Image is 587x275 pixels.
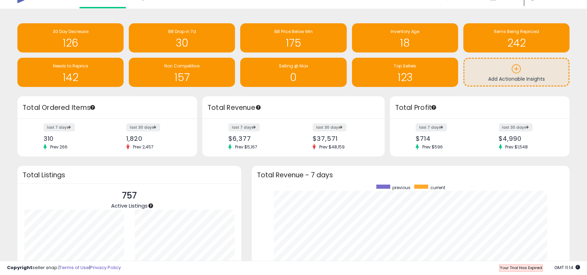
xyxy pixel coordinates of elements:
h3: Total Ordered Items [23,103,192,113]
a: Non Competitive 157 [129,58,235,87]
span: Prev: $5,167 [232,144,261,150]
strong: Copyright [7,264,32,271]
span: Prev: $596 [419,144,446,150]
h3: Total Profit [395,103,564,113]
label: last 30 days [499,123,533,131]
label: last 7 days [44,123,75,131]
p: 757 [111,189,148,202]
span: Needs to Reprice [53,63,88,69]
h1: 157 [132,72,232,83]
h1: 0 [244,72,343,83]
span: 30 Day Decrease [53,29,88,34]
h1: 123 [355,72,455,83]
a: BB Price Below Min 175 [240,23,346,52]
label: last 7 days [228,123,260,131]
span: Prev: 266 [47,144,71,150]
a: Needs to Reprice 142 [17,58,124,87]
span: previous [393,185,411,191]
span: Top Sellers [394,63,416,69]
div: Tooltip anchor [148,203,154,209]
div: 310 [44,135,102,142]
div: Tooltip anchor [89,104,96,111]
span: Selling @ Max [279,63,308,69]
h3: Total Revenue - 7 days [257,172,564,178]
a: Privacy Policy [90,264,121,271]
span: Non Competitive [164,63,199,69]
span: Active Listings [111,202,148,209]
h1: 142 [21,72,120,83]
label: last 30 days [126,123,160,131]
a: Top Sellers 123 [352,58,458,87]
div: 1,820 [126,135,185,142]
span: Prev: $1,548 [502,144,532,150]
a: Inventory Age 18 [352,23,458,52]
div: $714 [416,135,474,142]
span: Add Actionable Insights [488,75,545,82]
h1: 175 [244,37,343,49]
h1: 242 [467,37,566,49]
span: Items Being Repriced [494,29,539,34]
div: Tooltip anchor [255,104,261,111]
div: $6,377 [228,135,288,142]
div: $4,990 [499,135,557,142]
label: last 7 days [416,123,447,131]
h1: 18 [355,37,455,49]
a: Terms of Use [60,264,89,271]
span: Prev: 2,457 [130,144,157,150]
div: $37,571 [313,135,373,142]
h1: 126 [21,37,120,49]
h1: 30 [132,37,232,49]
span: Inventory Age [391,29,420,34]
a: 30 Day Decrease 126 [17,23,124,52]
span: Prev: $48,159 [316,144,348,150]
a: BB Drop in 7d 30 [129,23,235,52]
a: Add Actionable Insights [464,59,569,86]
span: Your Trial Has Expired [500,265,542,270]
span: current [431,185,446,191]
span: BB Drop in 7d [168,29,196,34]
a: Items Being Repriced 242 [463,23,570,52]
div: Tooltip anchor [431,104,437,111]
span: 2025-09-16 11:14 GMT [554,264,580,271]
label: last 30 days [313,123,346,131]
span: BB Price Below Min [274,29,313,34]
h3: Total Listings [23,172,236,178]
a: Selling @ Max 0 [240,58,346,87]
h3: Total Revenue [208,103,379,113]
div: seller snap | | [7,265,121,271]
